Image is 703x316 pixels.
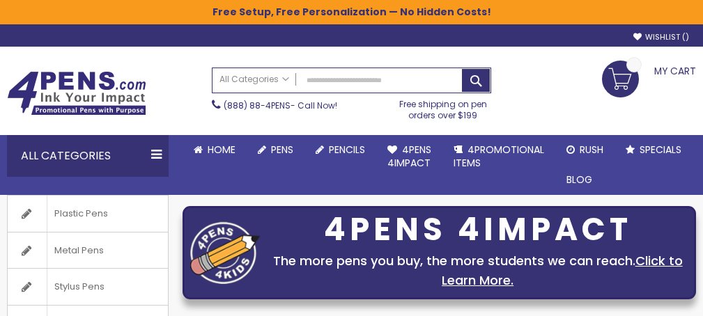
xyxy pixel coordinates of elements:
[183,135,247,165] a: Home
[271,143,293,157] span: Pens
[387,143,431,170] span: 4Pens 4impact
[47,196,115,232] span: Plastic Pens
[224,100,291,111] a: (888) 88-4PENS
[8,196,168,232] a: Plastic Pens
[213,68,296,91] a: All Categories
[47,269,111,305] span: Stylus Pens
[7,71,146,116] img: 4Pens Custom Pens and Promotional Products
[395,93,491,121] div: Free shipping on pen orders over $199
[566,173,592,187] span: Blog
[304,135,376,165] a: Pencils
[555,135,615,165] a: Rush
[224,100,337,111] span: - Call Now!
[247,135,304,165] a: Pens
[615,135,693,165] a: Specials
[442,135,555,178] a: 4PROMOTIONALITEMS
[190,221,260,285] img: four_pen_logo.png
[267,251,688,290] div: The more pens you buy, the more students we can reach.
[8,232,168,269] a: Metal Pens
[580,143,603,157] span: Rush
[8,269,168,305] a: Stylus Pens
[376,135,442,178] a: 4Pens4impact
[7,135,169,177] div: All Categories
[640,143,681,157] span: Specials
[329,143,365,157] span: Pencils
[555,165,603,195] a: Blog
[267,215,688,244] div: 4PENS 4IMPACT
[208,143,235,157] span: Home
[219,74,289,85] span: All Categories
[633,32,689,42] a: Wishlist
[454,143,544,170] span: 4PROMOTIONAL ITEMS
[47,232,111,269] span: Metal Pens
